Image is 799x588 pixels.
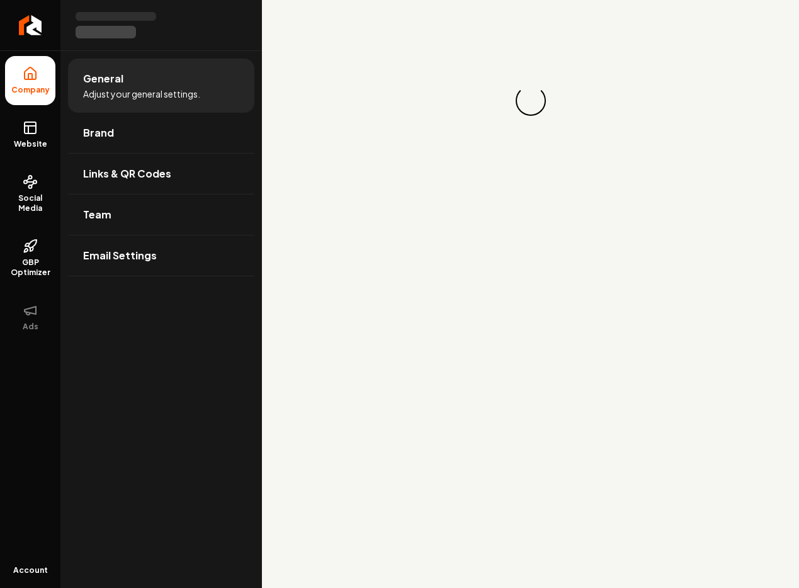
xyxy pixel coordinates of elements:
[13,565,48,575] span: Account
[68,235,254,276] a: Email Settings
[5,293,55,342] button: Ads
[68,195,254,235] a: Team
[5,164,55,223] a: Social Media
[83,248,157,263] span: Email Settings
[68,113,254,153] a: Brand
[5,193,55,213] span: Social Media
[83,166,171,181] span: Links & QR Codes
[18,322,43,332] span: Ads
[83,88,200,100] span: Adjust your general settings.
[9,139,52,149] span: Website
[83,71,123,86] span: General
[83,125,114,140] span: Brand
[68,154,254,194] a: Links & QR Codes
[5,257,55,278] span: GBP Optimizer
[83,207,111,222] span: Team
[5,110,55,159] a: Website
[513,83,548,119] div: Loading
[6,85,55,95] span: Company
[19,15,42,35] img: Rebolt Logo
[5,229,55,288] a: GBP Optimizer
